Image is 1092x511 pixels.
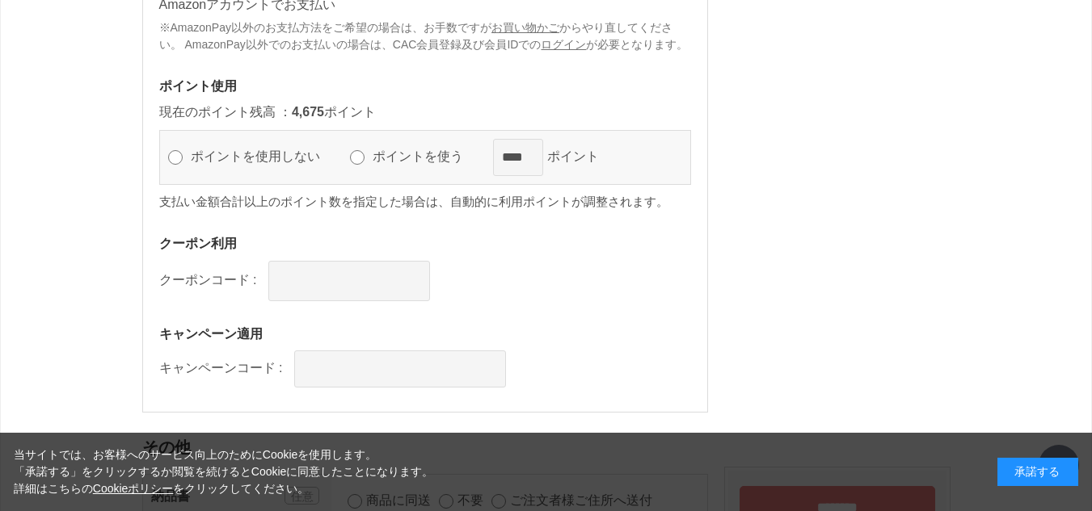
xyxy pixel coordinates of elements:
p: 現在のポイント残高 ： ポイント [159,103,691,122]
span: 4,675 [292,105,324,119]
div: 当サイトでは、お客様へのサービス向上のためにCookieを使用します。 「承諾する」をクリックするか閲覧を続けるとCookieに同意したことになります。 詳細はこちらの をクリックしてください。 [14,446,434,497]
h2: その他 [142,429,708,467]
label: ポイント [543,149,618,163]
a: Cookieポリシー [93,482,174,495]
p: ※AmazonPay以外のお支払方法をご希望の場合は、お手数ですが からやり直してください。 AmazonPay以外でのお支払いの場合は、CAC会員登録及び会員IDでの が必要となります。 [159,19,691,53]
div: 承諾する [997,458,1078,486]
p: 支払い金額合計以上のポイント数を指定した場合は、自動的に利用ポイントが調整されます。 [159,193,691,212]
label: キャンペーンコード : [159,361,283,375]
h3: ポイント使用 [159,77,691,94]
label: ポイントを使う [369,149,482,163]
a: ログイン [541,38,586,51]
label: ポイントを使用しない [187,149,339,163]
h3: キャンペーン適用 [159,325,691,342]
h3: クーポン利用 [159,235,691,252]
label: クーポンコード : [159,273,257,287]
a: お買い物かご [491,21,559,34]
